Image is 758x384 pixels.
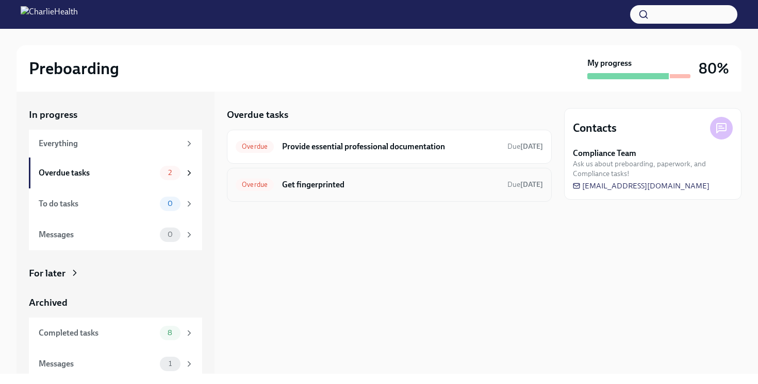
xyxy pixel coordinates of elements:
[587,58,632,69] strong: My progress
[507,142,543,151] span: August 21st, 2025 08:00
[282,141,499,152] h6: Provide essential professional documentation
[236,181,274,188] span: Overdue
[573,159,733,179] span: Ask us about preboarding, paperwork, and Compliance tasks!
[520,180,543,189] strong: [DATE]
[573,148,636,159] strong: Compliance Team
[39,167,156,179] div: Overdue tasks
[29,219,202,250] a: Messages0
[29,348,202,379] a: Messages1
[699,59,729,78] h3: 80%
[29,296,202,309] a: Archived
[161,231,179,238] span: 0
[29,158,202,188] a: Overdue tasks2
[39,358,156,370] div: Messages
[507,180,543,189] span: August 22nd, 2025 08:00
[39,327,156,339] div: Completed tasks
[520,142,543,151] strong: [DATE]
[236,138,543,155] a: OverdueProvide essential professional documentationDue[DATE]
[573,120,617,136] h4: Contacts
[29,108,202,121] a: In progress
[162,169,178,177] span: 2
[29,130,202,158] a: Everything
[29,267,202,280] a: For later
[21,6,78,23] img: CharlieHealth
[162,360,178,368] span: 1
[29,267,65,280] div: For later
[29,58,119,79] h2: Preboarding
[29,318,202,348] a: Completed tasks8
[227,108,288,121] h5: Overdue tasks
[236,177,543,193] a: OverdueGet fingerprintedDue[DATE]
[282,179,499,190] h6: Get fingerprinted
[29,188,202,219] a: To do tasks0
[39,229,156,240] div: Messages
[39,138,180,149] div: Everything
[507,142,543,151] span: Due
[39,198,156,210] div: To do tasks
[236,143,274,150] span: Overdue
[161,200,179,207] span: 0
[507,180,543,189] span: Due
[161,329,178,337] span: 8
[573,181,710,191] a: [EMAIL_ADDRESS][DOMAIN_NAME]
